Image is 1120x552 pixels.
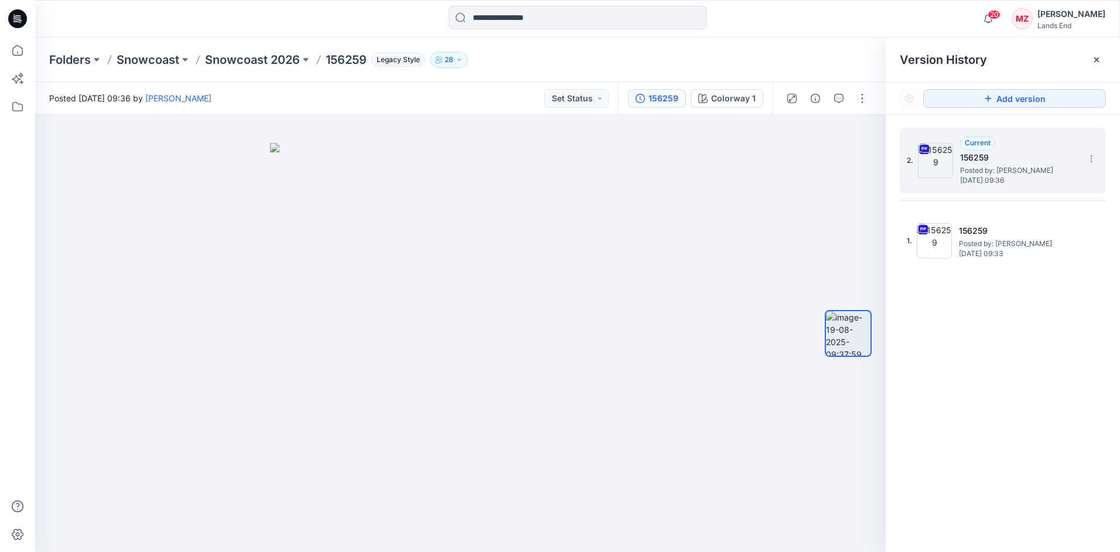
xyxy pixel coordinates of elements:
[907,155,913,166] span: 2.
[1092,55,1101,64] button: Close
[988,10,1001,19] span: 20
[205,52,300,68] a: Snowcoast 2026
[959,224,1076,238] h5: 156259
[900,53,987,67] span: Version History
[959,238,1076,250] span: Posted by: Mico Zhou
[923,89,1106,108] button: Add version
[918,143,953,178] img: 156259
[270,143,651,552] img: eyJhbGciOiJIUzI1NiIsImtpZCI6IjAiLCJzbHQiOiJzZXMiLCJ0eXAiOiJKV1QifQ.eyJkYXRhIjp7InR5cGUiOiJzdG9yYW...
[711,92,756,105] div: Colorway 1
[1012,8,1033,29] div: MZ
[49,52,91,68] a: Folders
[806,89,825,108] button: Details
[371,53,425,67] span: Legacy Style
[1037,7,1105,21] div: [PERSON_NAME]
[900,89,918,108] button: Show Hidden Versions
[326,52,367,68] p: 156259
[367,52,425,68] button: Legacy Style
[960,176,1077,185] span: [DATE] 09:36
[959,250,1076,258] span: [DATE] 09:33
[117,52,179,68] a: Snowcoast
[49,92,211,104] span: Posted [DATE] 09:36 by
[907,236,912,246] span: 1.
[145,93,211,103] a: [PERSON_NAME]
[1037,21,1105,30] div: Lands End
[960,165,1077,176] span: Posted by: Mico Zhou
[648,92,678,105] div: 156259
[826,311,870,356] img: image-19-08-2025-09:37:59
[430,52,468,68] button: 28
[960,151,1077,165] h5: 156259
[445,53,453,66] p: 28
[917,223,952,258] img: 156259
[691,89,763,108] button: Colorway 1
[965,138,991,147] span: Current
[628,89,686,108] button: 156259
